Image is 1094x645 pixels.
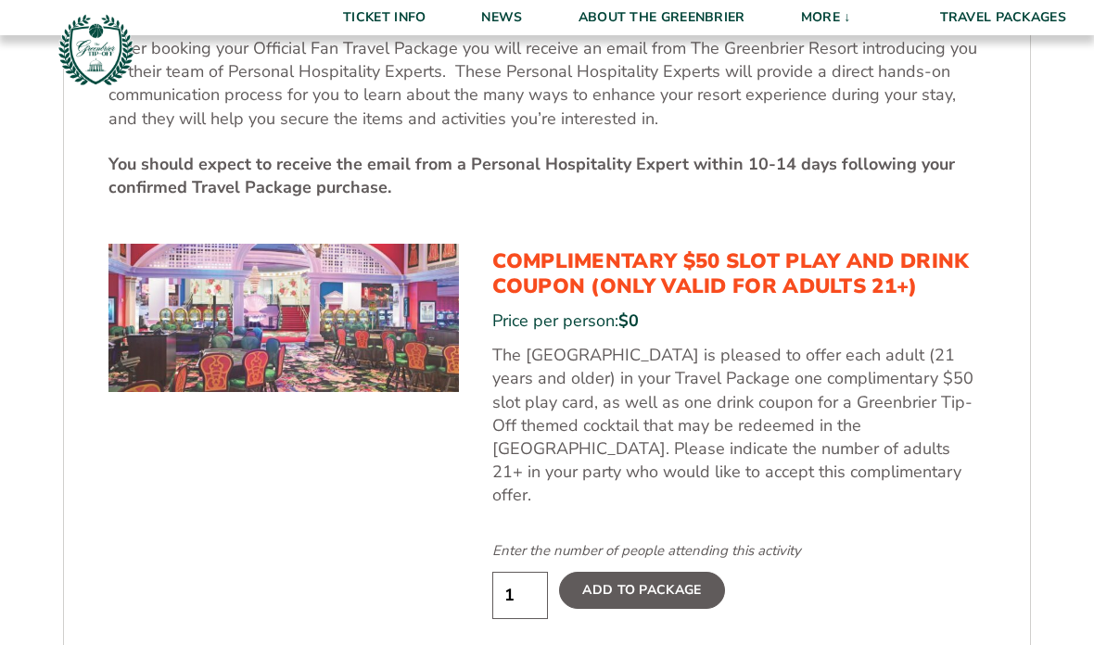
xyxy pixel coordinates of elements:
[618,310,639,332] span: $0
[492,249,986,298] h3: Complimentary $50 Slot Play and Drink Coupon (Only Valid for Adults 21+)
[108,244,459,392] img: Complimentary $50 Slot Play and Drink Coupon (Only Valid for Adults 21+)
[492,541,986,561] div: Enter the number of people attending this activity
[108,153,955,198] strong: You should expect to receive the email from a Personal Hospitality Expert within 10-14 days follo...
[108,37,986,131] p: After booking your Official Fan Travel Package you will receive an email from The Greenbrier Reso...
[492,310,986,333] div: Price per person:
[56,9,136,90] img: Greenbrier Tip-Off
[559,572,724,609] label: Add To Package
[492,344,986,507] p: The [GEOGRAPHIC_DATA] is pleased to offer each adult (21 years and older) in your Travel Package ...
